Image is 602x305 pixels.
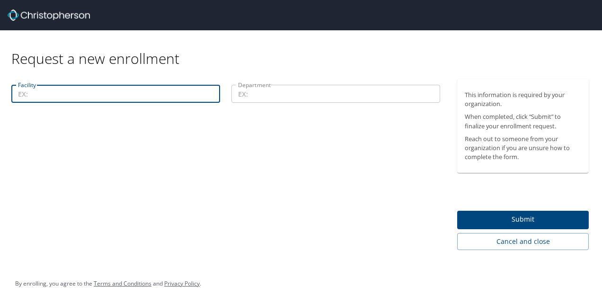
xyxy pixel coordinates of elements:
p: When completed, click “Submit” to finalize your enrollment request. [465,112,581,130]
p: This information is required by your organization. [465,90,581,108]
p: Reach out to someone from your organization if you are unsure how to complete the form. [465,135,581,162]
div: Request a new enrollment [11,30,596,68]
button: Cancel and close [457,233,589,251]
span: Cancel and close [465,236,581,248]
input: EX: [11,85,220,103]
div: By enrolling, you agree to the and . [15,272,201,296]
a: Terms and Conditions [94,279,151,287]
a: Privacy Policy [164,279,200,287]
input: EX: [231,85,440,103]
img: cbt logo [8,9,90,21]
span: Submit [465,214,581,225]
button: Submit [457,211,589,229]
